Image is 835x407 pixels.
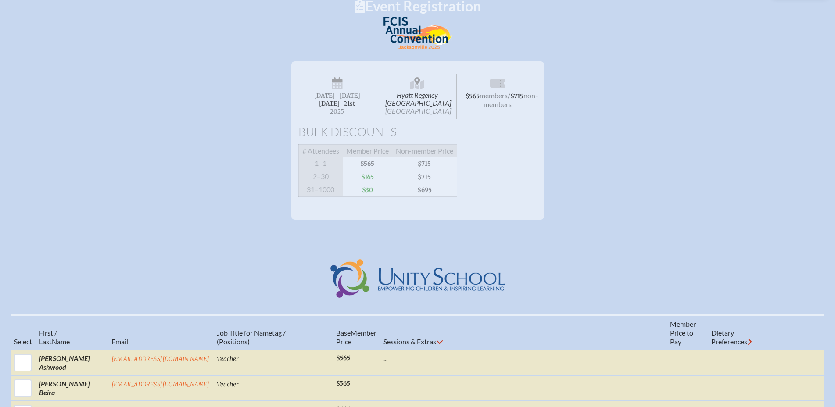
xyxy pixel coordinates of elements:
span: $715 [392,157,457,170]
th: Diet [708,315,777,350]
img: FCIS Convention 2025 [383,17,452,50]
td: [PERSON_NAME] Beira [36,375,108,401]
span: Base [336,328,351,337]
span: [DATE]–⁠21st [319,100,355,107]
span: –[DATE] [335,92,360,100]
p: ... [383,354,663,363]
img: Unity School [330,258,505,299]
span: 2–30 [298,170,343,183]
h1: Bulk Discounts [298,126,537,138]
th: Member Price to Pay [667,315,708,350]
span: Teacher [217,381,239,388]
span: 2025 [305,108,369,115]
span: 1–1 [298,157,343,170]
span: members [480,91,508,100]
span: $30 [343,183,392,197]
span: Hyatt Regency [GEOGRAPHIC_DATA] [378,74,457,119]
td: [PERSON_NAME] Ashwood [36,350,108,375]
span: Select [14,337,32,346]
span: 31–1000 [298,183,343,197]
span: / [508,91,510,100]
th: Job Title for Nametag / (Positions) [213,315,333,350]
span: # Attendees [298,145,343,157]
span: Teacher [217,355,239,363]
span: Member Price [343,145,392,157]
span: Last [39,337,52,346]
span: $565 [466,93,480,100]
span: [DATE] [314,92,335,100]
span: Price [336,337,351,346]
th: Email [108,315,213,350]
span: $565 [343,157,392,170]
span: $715 [392,170,457,183]
th: Memb [333,315,380,350]
th: Sessions & Extras [380,315,667,350]
span: $715 [510,93,523,100]
span: First / [39,328,57,337]
span: $565 [336,354,350,362]
span: Non-member Price [392,145,457,157]
span: ary Preferences [711,328,747,346]
a: [EMAIL_ADDRESS][DOMAIN_NAME] [111,355,210,363]
span: $145 [343,170,392,183]
span: [GEOGRAPHIC_DATA] [385,107,451,115]
span: $695 [392,183,457,197]
span: $565 [336,380,350,387]
a: [EMAIL_ADDRESS][DOMAIN_NAME] [111,381,210,388]
th: Name [36,315,108,350]
span: non-members [484,91,538,108]
p: ... [383,379,663,388]
span: er [370,328,376,337]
